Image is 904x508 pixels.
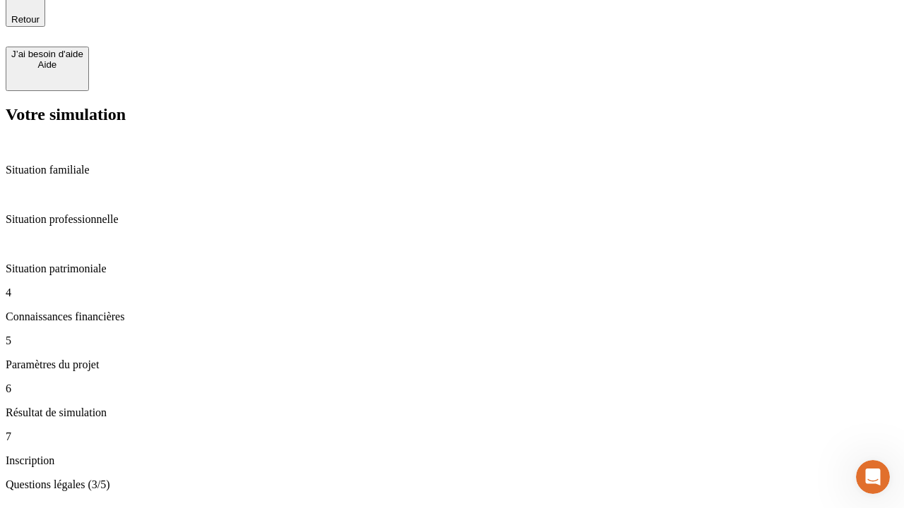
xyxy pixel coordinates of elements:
[11,14,40,25] span: Retour
[11,49,83,59] div: J’ai besoin d'aide
[6,262,898,275] p: Situation patrimoniale
[6,406,898,419] p: Résultat de simulation
[6,358,898,371] p: Paramètres du projet
[6,382,898,395] p: 6
[6,310,898,323] p: Connaissances financières
[6,430,898,443] p: 7
[6,454,898,467] p: Inscription
[6,478,898,491] p: Questions légales (3/5)
[6,47,89,91] button: J’ai besoin d'aideAide
[856,460,890,494] iframe: Intercom live chat
[11,59,83,70] div: Aide
[6,334,898,347] p: 5
[6,105,898,124] h2: Votre simulation
[6,164,898,176] p: Situation familiale
[6,286,898,299] p: 4
[6,213,898,226] p: Situation professionnelle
